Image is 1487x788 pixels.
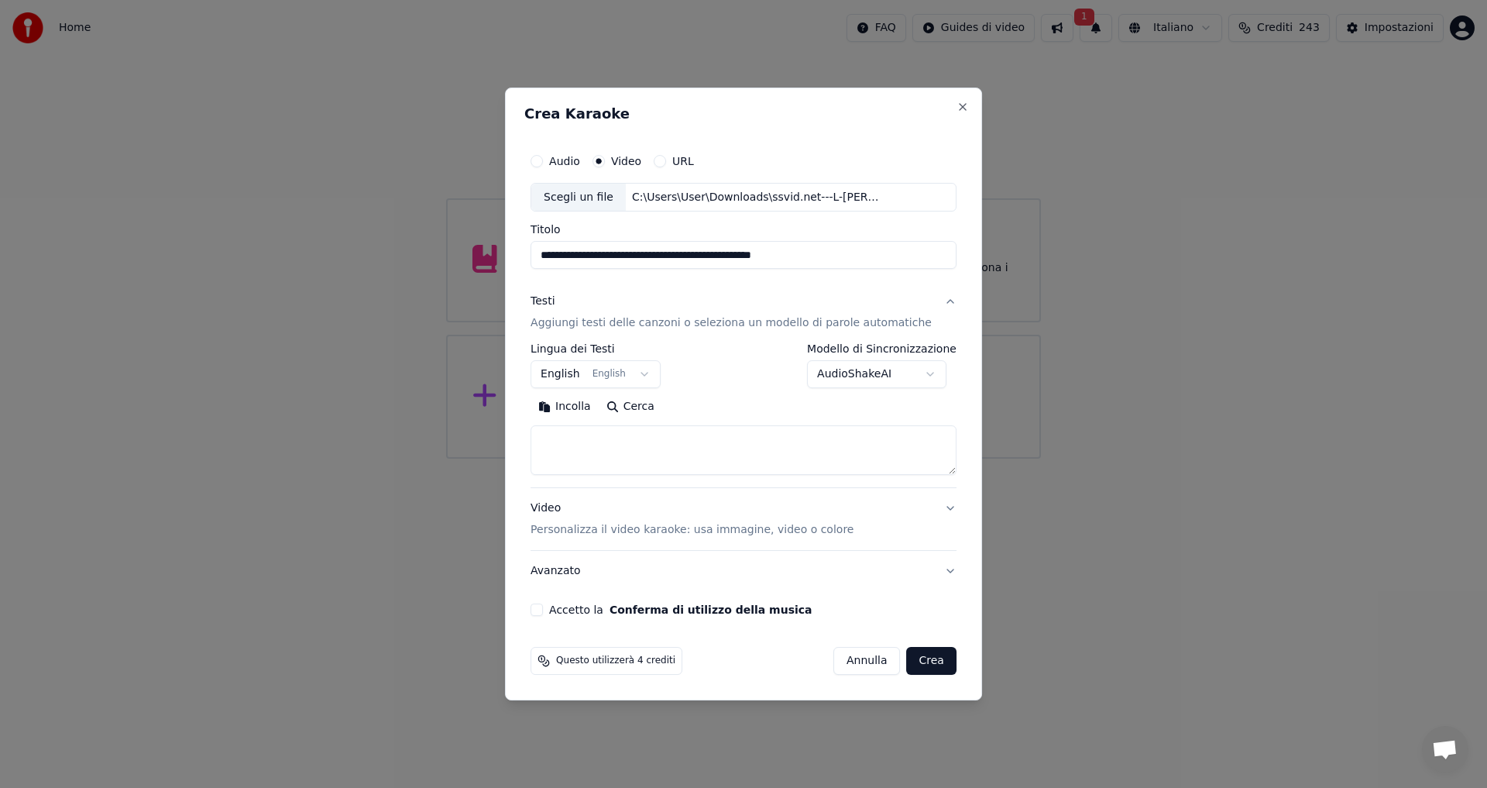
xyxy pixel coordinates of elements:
[531,184,626,212] div: Scegli un file
[833,647,901,675] button: Annulla
[611,156,641,167] label: Video
[907,647,956,675] button: Crea
[531,551,956,591] button: Avanzato
[531,225,956,236] label: Titolo
[531,501,853,539] div: Video
[807,344,956,355] label: Modello di Sincronizzazione
[531,522,853,538] p: Personalizza il video karaoke: usa immagine, video o colore
[524,107,963,121] h2: Crea Karaoke
[531,344,661,355] label: Lingua dei Testi
[531,489,956,551] button: VideoPersonalizza il video karaoke: usa immagine, video o colore
[531,395,599,420] button: Incolla
[531,282,956,344] button: TestiAggiungi testi delle canzoni o seleziona un modello di parole automatiche
[531,316,932,332] p: Aggiungi testi delle canzoni o seleziona un modello di parole automatiche
[549,604,812,615] label: Accetto la
[556,655,675,667] span: Questo utilizzerà 4 crediti
[610,604,812,615] button: Accetto la
[549,156,580,167] label: Audio
[531,294,555,310] div: Testi
[626,190,889,205] div: C:\Users\User\Downloads\ssvid.net---L-[PERSON_NAME]-azzurro-[PERSON_NAME]-1977_480p.mp4
[599,395,662,420] button: Cerca
[531,344,956,488] div: TestiAggiungi testi delle canzoni o seleziona un modello di parole automatiche
[672,156,694,167] label: URL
